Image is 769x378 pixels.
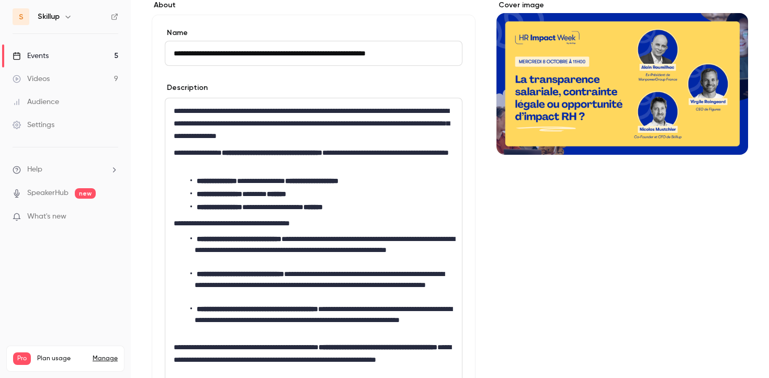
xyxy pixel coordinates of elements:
span: What's new [27,211,66,222]
li: help-dropdown-opener [13,164,118,175]
span: new [75,188,96,199]
div: Videos [13,74,50,84]
span: Plan usage [37,354,86,363]
h6: Skillup [38,12,60,22]
a: Manage [93,354,118,363]
label: Description [165,83,208,93]
span: Help [27,164,42,175]
span: S [19,12,24,22]
span: Pro [13,352,31,365]
div: Settings [13,120,54,130]
div: Audience [13,97,59,107]
a: SpeakerHub [27,188,69,199]
iframe: Noticeable Trigger [106,212,118,222]
div: Events [13,51,49,61]
label: Name [165,28,462,38]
